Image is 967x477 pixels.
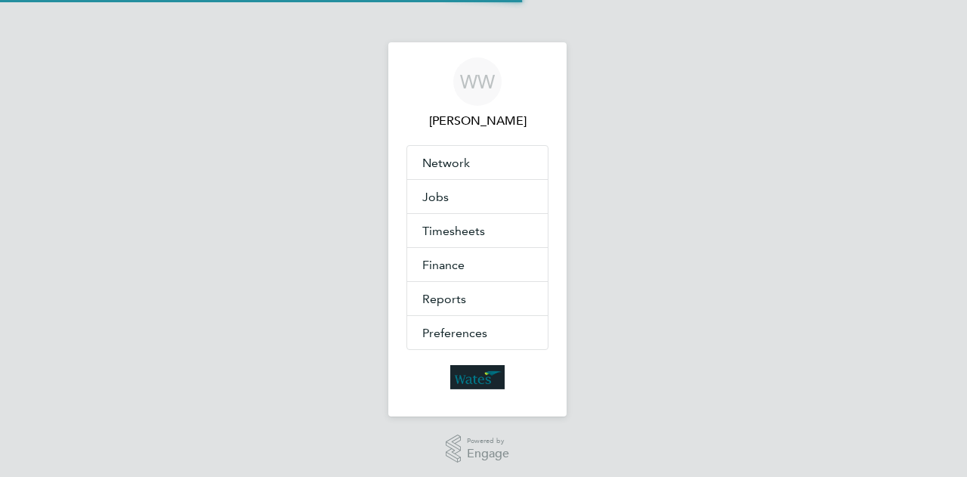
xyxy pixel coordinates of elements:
[422,190,449,204] span: Jobs
[422,326,487,340] span: Preferences
[422,258,465,272] span: Finance
[422,292,466,306] span: Reports
[407,214,548,247] button: Timesheets
[406,112,548,130] span: Wendy Wilson
[406,57,548,130] a: WW[PERSON_NAME]
[407,282,548,315] button: Reports
[467,435,509,448] span: Powered by
[407,180,548,213] button: Jobs
[446,435,510,463] a: Powered byEngage
[460,72,495,91] span: WW
[407,248,548,281] button: Finance
[422,224,485,238] span: Timesheets
[450,365,505,389] img: wates-logo-retina.png
[388,42,567,417] nav: Main navigation
[467,448,509,460] span: Engage
[407,146,548,179] button: Network
[407,316,548,349] button: Preferences
[422,156,470,170] span: Network
[406,365,548,389] a: Go to home page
